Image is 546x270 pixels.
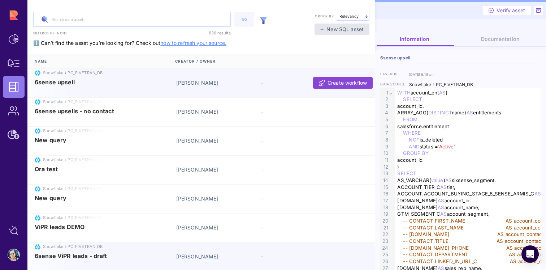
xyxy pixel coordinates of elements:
div: 6 [380,123,389,130]
span: SELECT [397,170,416,176]
span: Information [400,36,429,42]
img: arrow [365,14,368,18]
span: AS [438,204,444,210]
div: ACCOUNT.ACCOUNT_BUYING_STAGE_6_SENSE_ARMIS_C buying_stage, [395,190,542,197]
label: data source [380,82,409,87]
span: FROM [403,117,417,122]
div: ACCOUNT_TIER_C tier, [395,184,542,191]
div: 20 [380,218,389,224]
div: 7 [380,130,389,136]
button: Go [234,12,254,27]
div: account_id, [395,103,542,110]
span: ViPR leads DEMO [35,224,84,230]
a: how to refresh your source. [160,40,226,46]
span: value [431,177,443,183]
div: 15 [380,184,389,191]
div: 19 [380,211,389,218]
span: GROUP [403,150,421,156]
span: Ora test [35,166,58,172]
div: 5 [380,116,389,123]
div: 13 [380,170,389,177]
div: 17 [380,197,389,204]
img: snowflake [35,215,40,221]
span: AS [445,177,452,183]
div: PC_FIVETRAN_DB [436,81,473,88]
span: New query [35,195,66,201]
div: ARRAY_AGG( name) entitlements [395,109,542,116]
span: AS [440,184,447,190]
div: account_ent ( [395,89,542,96]
span: WHERE [403,130,421,136]
div: - [261,253,346,260]
div: 23 [380,238,389,245]
span: Verify asset [497,7,525,14]
img: snowflake [35,244,40,250]
div: 25 [380,251,389,258]
div: Creator / Owner [175,54,260,68]
div: ) [395,164,542,170]
div: 22 [380,231,389,238]
span: 6sense ViPR leads - draft [35,253,107,259]
img: snowflake [35,128,40,134]
span: Documentation [481,36,520,42]
div: 8 [380,136,389,143]
div: 12 [380,164,389,170]
div: 14 [380,177,389,184]
span: New SQL asset [326,26,364,33]
div: 26 [380,258,389,265]
div: 11 [380,157,389,164]
div: Open Intercom Messenger [521,245,539,263]
span: AS [438,198,444,203]
div: Go [238,16,251,22]
div: [PERSON_NAME] [176,195,261,202]
div: [PERSON_NAME] [176,79,261,87]
div: 24 [380,245,389,252]
div: [PERSON_NAME] [176,224,261,231]
div: - [261,137,346,144]
div: [PERSON_NAME] [176,253,261,260]
span: WITH [397,90,411,96]
span: AS [534,191,541,197]
div: 1 [380,89,389,96]
span: 6sense upsell [35,79,75,85]
span: AS [439,90,446,96]
label: Order by [315,14,334,19]
label: last run [380,72,409,77]
div: 9 [380,143,389,150]
div: 21 [380,224,389,231]
div: Snowflake [409,81,431,88]
div: 16 [380,190,389,197]
span: BY [422,150,429,156]
div: 2 [380,96,389,103]
div: 18 [380,204,389,211]
div: [DOMAIN_NAME] account_id, [395,197,542,204]
div: account_id [395,157,542,164]
div: AS_VARCHAR( ) sixsense_segment, [395,177,542,184]
div: salesforce.entitlement [395,123,542,130]
div: is_deleted [395,136,542,143]
span: SELECT [403,96,422,102]
span: NOT [409,137,419,143]
img: snowflake [35,70,40,76]
input: Search data assets [34,12,230,26]
div: Name [35,54,175,68]
div: 10 [380,150,389,157]
img: search [39,14,51,25]
span: 'Active' [438,144,455,149]
span: 6sense upsell [380,56,410,60]
img: account-photo [8,249,19,261]
div: - [261,224,346,231]
span: 6sense upsells - no contact [35,108,114,114]
span: ℹ️ Can’t find the asset you’re looking for? Check out [33,29,226,46]
img: snowflake [35,99,40,105]
div: status = [395,143,542,150]
img: snowflake [35,186,40,192]
span: AS [467,110,473,115]
div: - [261,166,346,173]
div: - [261,108,346,115]
div: [PERSON_NAME] [176,137,261,144]
div: [DATE] 9:18 pm [409,72,434,77]
img: snowflake [35,157,40,163]
div: - [261,195,346,202]
div: GTM_SEGMENT_C account_segment, [395,211,542,218]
